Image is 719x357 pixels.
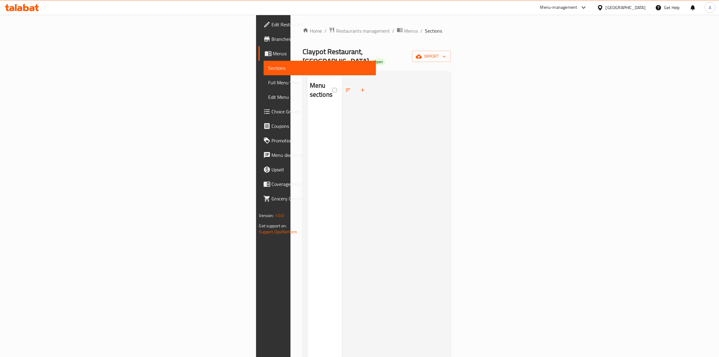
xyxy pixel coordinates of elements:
a: Coverage Report [258,177,376,191]
button: Add section [356,83,371,97]
span: Version: [259,212,274,219]
nav: breadcrumb [303,27,451,35]
span: Grocery Checklist [272,195,371,202]
a: Coupons [258,119,376,133]
a: Choice Groups [258,104,376,119]
a: Full Menu View [264,75,376,90]
li: / [392,27,394,34]
div: Open [371,58,385,66]
span: 1.0.0 [275,212,284,219]
span: Edit Restaurant [272,21,371,28]
a: Menus [258,46,376,61]
a: Sections [264,61,376,75]
a: Support.OpsPlatform [259,228,297,236]
nav: Menu sections [307,105,342,109]
span: Edit Menu [268,93,371,101]
a: Edit Menu [264,90,376,104]
a: Promotions [258,133,376,148]
span: Branches [272,35,371,43]
span: Sections [425,27,442,34]
span: Sections [268,64,371,72]
span: Menus [404,27,418,34]
a: Grocery Checklist [258,191,376,206]
span: Full Menu View [268,79,371,86]
a: Edit Restaurant [258,17,376,32]
span: Get support on: [259,222,287,230]
span: Choice Groups [272,108,371,115]
span: Coupons [272,122,371,130]
span: Upsell [272,166,371,173]
a: Upsell [258,162,376,177]
span: A [709,4,711,11]
a: Menus [397,27,418,35]
li: / [420,27,422,34]
a: Menu disclaimer [258,148,376,162]
span: Menu disclaimer [272,151,371,159]
button: import [412,51,451,62]
a: Branches [258,32,376,46]
span: Open [371,59,385,64]
div: [GEOGRAPHIC_DATA] [606,4,646,11]
div: Menu-management [540,4,577,11]
span: Coverage Report [272,180,371,188]
span: import [417,53,446,60]
span: Menus [273,50,371,57]
span: Promotions [272,137,371,144]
